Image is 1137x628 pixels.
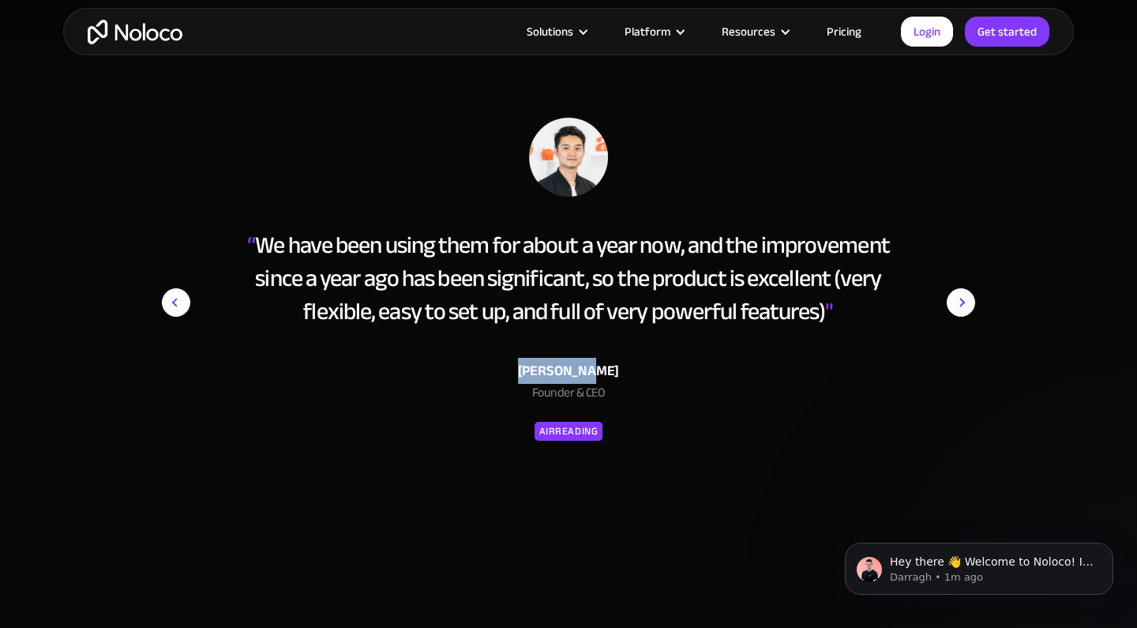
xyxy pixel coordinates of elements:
[821,510,1137,620] iframe: Intercom notifications message
[807,21,881,42] a: Pricing
[162,118,225,543] div: previous slide
[702,21,807,42] div: Resources
[247,223,255,267] span: “
[539,422,598,441] div: AirReading
[162,118,975,443] div: 7 of 15
[825,289,833,333] span: "
[912,118,975,543] div: next slide
[246,228,891,328] div: We have been using them for about a year now, and the improvement since a year ago has been signi...
[605,21,702,42] div: Platform
[527,21,573,42] div: Solutions
[162,118,975,543] div: carousel
[246,359,891,383] div: [PERSON_NAME]
[88,20,182,44] a: home
[625,21,670,42] div: Platform
[722,21,775,42] div: Resources
[965,17,1049,47] a: Get started
[507,21,605,42] div: Solutions
[901,17,953,47] a: Login
[246,383,891,410] div: Founder & CEO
